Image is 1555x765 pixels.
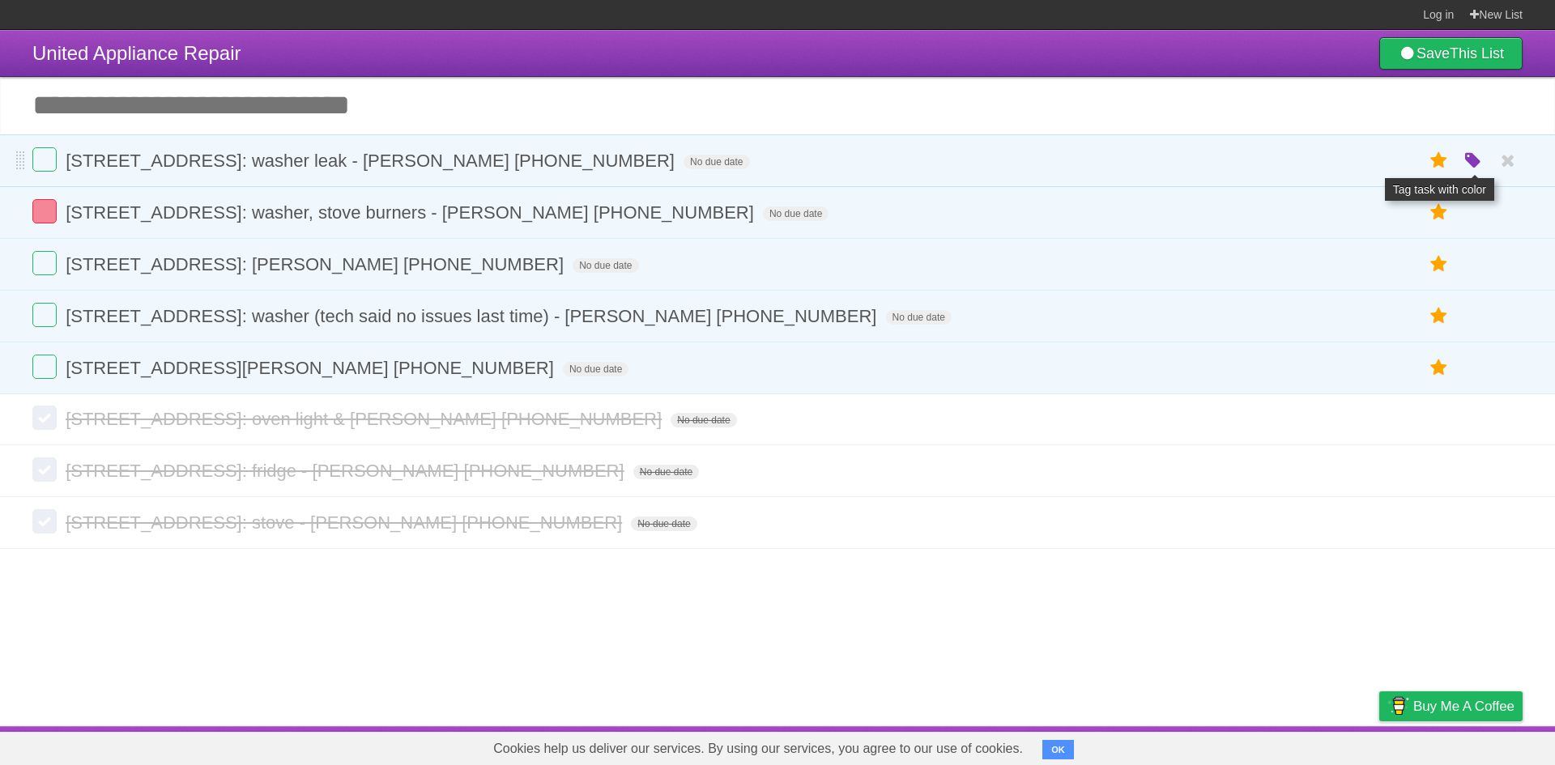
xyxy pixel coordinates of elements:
[563,362,628,376] span: No due date
[66,151,679,171] span: [STREET_ADDRESS]: washer leak - [PERSON_NAME] [PHONE_NUMBER]
[684,155,749,169] span: No due date
[1424,199,1455,226] label: Star task
[1424,147,1455,174] label: Star task
[1042,740,1074,759] button: OK
[633,465,699,479] span: No due date
[1303,730,1339,761] a: Terms
[1424,251,1455,278] label: Star task
[32,147,57,172] label: Done
[32,355,57,379] label: Done
[1421,730,1523,761] a: Suggest a feature
[1413,692,1515,720] span: Buy me a coffee
[66,409,666,429] span: [STREET_ADDRESS]: oven light & [PERSON_NAME] [PHONE_NUMBER]
[1450,45,1504,62] b: This List
[631,516,697,531] span: No due date
[32,42,241,64] span: United Appliance Repair
[763,206,829,221] span: No due date
[32,199,57,223] label: Done
[32,406,57,430] label: Done
[1424,355,1455,381] label: Star task
[671,413,736,427] span: No due date
[477,733,1039,765] span: Cookies help us deliver our services. By using our services, you agree to our use of cookies.
[66,306,880,326] span: [STREET_ADDRESS]: washer (tech said no issues last time) - [PERSON_NAME] [PHONE_NUMBER]
[66,461,628,481] span: [STREET_ADDRESS]: fridge - [PERSON_NAME] [PHONE_NUMBER]
[886,310,952,325] span: No due date
[32,251,57,275] label: Done
[1217,730,1283,761] a: Developers
[66,512,626,533] span: [STREET_ADDRESS]: stove - [PERSON_NAME] [PHONE_NUMBER]
[1424,303,1455,329] label: Star task
[1358,730,1400,761] a: Privacy
[66,254,568,274] span: [STREET_ADDRESS]: [PERSON_NAME] [PHONE_NUMBER]
[32,509,57,533] label: Done
[1387,692,1409,720] img: Buy me a coffee
[1164,730,1198,761] a: About
[1379,691,1523,721] a: Buy me a coffee
[66,202,758,223] span: [STREET_ADDRESS]: washer, stove burners - [PERSON_NAME] [PHONE_NUMBER]
[66,358,558,378] span: [STREET_ADDRESS][PERSON_NAME] [PHONE_NUMBER]
[1379,37,1523,70] a: SaveThis List
[573,258,638,273] span: No due date
[32,457,57,482] label: Done
[32,303,57,327] label: Done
